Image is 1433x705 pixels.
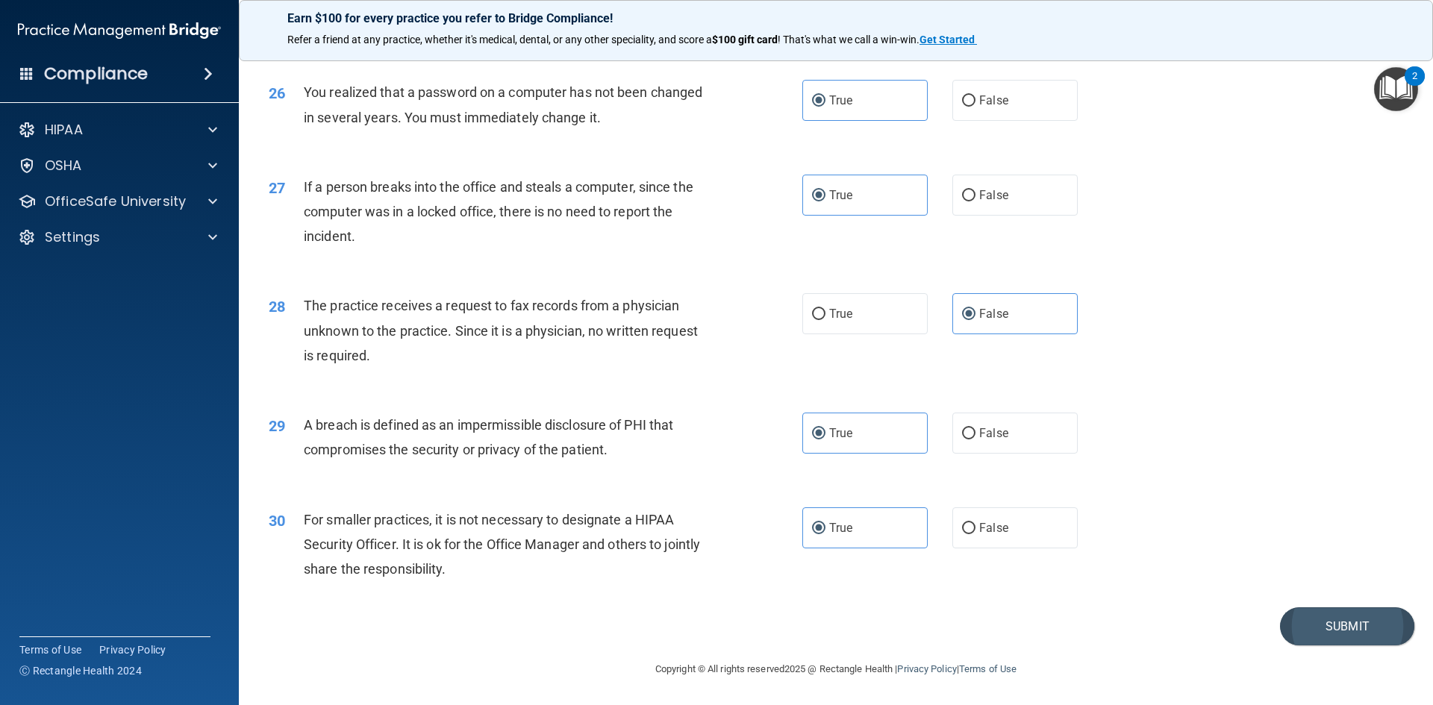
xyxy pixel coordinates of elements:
[44,63,148,84] h4: Compliance
[269,84,285,102] span: 26
[829,188,852,202] span: True
[962,95,975,107] input: False
[18,16,221,46] img: PMB logo
[778,34,920,46] span: ! That's what we call a win-win.
[920,34,977,46] a: Get Started
[45,192,186,210] p: OfficeSafe University
[18,192,217,210] a: OfficeSafe University
[979,426,1008,440] span: False
[812,523,825,534] input: True
[962,523,975,534] input: False
[18,228,217,246] a: Settings
[829,426,852,440] span: True
[920,34,975,46] strong: Get Started
[304,417,673,457] span: A breach is defined as an impermissible disclosure of PHI that compromises the security or privac...
[269,179,285,197] span: 27
[829,521,852,535] span: True
[287,34,712,46] span: Refer a friend at any practice, whether it's medical, dental, or any other speciality, and score a
[979,93,1008,107] span: False
[19,642,81,657] a: Terms of Use
[269,298,285,316] span: 28
[712,34,778,46] strong: $100 gift card
[269,417,285,435] span: 29
[829,93,852,107] span: True
[979,307,1008,321] span: False
[563,645,1108,693] div: Copyright © All rights reserved 2025 @ Rectangle Health | |
[959,663,1017,674] a: Terms of Use
[18,121,217,139] a: HIPAA
[979,188,1008,202] span: False
[979,521,1008,535] span: False
[45,157,82,175] p: OSHA
[812,428,825,439] input: True
[812,309,825,320] input: True
[45,228,100,246] p: Settings
[19,663,142,678] span: Ⓒ Rectangle Health 2024
[304,298,698,363] span: The practice receives a request to fax records from a physician unknown to the practice. Since it...
[812,190,825,201] input: True
[1412,76,1417,95] div: 2
[45,121,83,139] p: HIPAA
[99,642,166,657] a: Privacy Policy
[1280,607,1414,645] button: Submit
[829,307,852,321] span: True
[287,11,1384,25] p: Earn $100 for every practice you refer to Bridge Compliance!
[269,512,285,530] span: 30
[962,428,975,439] input: False
[1374,67,1418,111] button: Open Resource Center, 2 new notifications
[304,179,693,244] span: If a person breaks into the office and steals a computer, since the computer was in a locked offi...
[962,190,975,201] input: False
[812,95,825,107] input: True
[897,663,956,674] a: Privacy Policy
[304,84,702,125] span: You realized that a password on a computer has not been changed in several years. You must immedi...
[962,309,975,320] input: False
[18,157,217,175] a: OSHA
[304,512,700,577] span: For smaller practices, it is not necessary to designate a HIPAA Security Officer. It is ok for th...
